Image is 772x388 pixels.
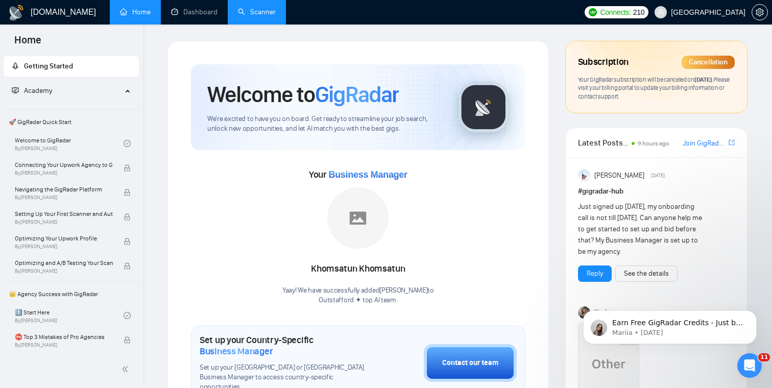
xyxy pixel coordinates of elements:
[600,7,631,18] span: Connects:
[657,9,664,16] span: user
[124,312,131,319] span: check-circle
[12,87,19,94] span: fund-projection-screen
[694,76,713,83] span: [DATE] .
[578,54,629,71] span: Subscription
[15,195,113,201] span: By [PERSON_NAME]
[5,112,138,132] span: 🚀 GigRadar Quick Start
[124,238,131,245] span: lock
[200,346,273,357] span: Business Manager
[122,364,132,374] span: double-left
[737,353,762,378] iframe: Intercom live chat
[12,86,52,95] span: Academy
[752,4,768,20] button: setting
[568,289,772,360] iframe: Intercom notifications message
[15,170,113,176] span: By [PERSON_NAME]
[309,169,407,180] span: Your
[458,82,509,133] img: gigradar-logo.png
[587,268,603,279] a: Reply
[578,265,612,282] button: Reply
[200,334,373,357] h1: Set up your Country-Specific
[15,132,124,155] a: Welcome to GigRadarBy[PERSON_NAME]
[282,296,434,305] p: Outstafford ✦ top AI team .
[124,189,131,196] span: lock
[15,244,113,250] span: By [PERSON_NAME]
[124,164,131,172] span: lock
[24,62,73,70] span: Getting Started
[15,258,113,268] span: Optimizing and A/B Testing Your Scanner for Better Results
[615,265,678,282] button: See the details
[624,268,669,279] a: See the details
[6,33,50,54] span: Home
[578,186,735,197] h1: # gigradar-hub
[687,76,713,83] span: on
[578,201,704,257] div: Just signed up [DATE], my onboarding call is not till [DATE]. Can anyone help me to get started t...
[594,170,644,181] span: [PERSON_NAME]
[120,8,151,16] a: homeHome
[4,56,139,77] li: Getting Started
[758,353,770,361] span: 11
[8,5,25,21] img: logo
[578,136,629,149] span: Latest Posts from the GigRadar Community
[578,169,590,182] img: Anisuzzaman Khan
[729,138,735,147] span: export
[124,262,131,270] span: lock
[15,332,113,342] span: ⛔ Top 3 Mistakes of Pro Agencies
[15,219,113,225] span: By [PERSON_NAME]
[5,284,138,304] span: 👑 Agency Success with GigRadar
[15,233,113,244] span: Optimizing Your Upwork Profile
[15,268,113,274] span: By [PERSON_NAME]
[328,169,407,180] span: Business Manager
[207,81,399,108] h1: Welcome to
[315,81,399,108] span: GigRadar
[682,56,735,69] div: Cancellation
[752,8,768,16] a: setting
[683,138,727,149] a: Join GigRadar Slack Community
[638,140,669,147] span: 9 hours ago
[15,184,113,195] span: Navigating the GigRadar Platform
[124,140,131,147] span: check-circle
[589,8,597,16] img: upwork-logo.png
[171,8,218,16] a: dashboardDashboard
[15,342,113,348] span: By [PERSON_NAME]
[124,213,131,221] span: lock
[15,160,113,170] span: Connecting Your Upwork Agency to GigRadar
[752,8,767,16] span: setting
[238,8,276,16] a: searchScanner
[15,304,124,327] a: 1️⃣ Start HereBy[PERSON_NAME]
[12,62,19,69] span: rocket
[424,344,517,382] button: Contact our team
[729,138,735,148] a: export
[282,260,434,278] div: Khomsatun Khomsatun
[442,357,498,369] div: Contact our team
[578,76,730,100] span: Your GigRadar subscription will be canceled Please visit your billing portal to update your billi...
[15,209,113,219] span: Setting Up Your First Scanner and Auto-Bidder
[327,187,389,249] img: placeholder.png
[633,7,644,18] span: 210
[207,114,442,134] span: We're excited to have you on board. Get ready to streamline your job search, unlock new opportuni...
[282,286,434,305] div: Yaay! We have successfully added [PERSON_NAME] to
[651,171,665,180] span: [DATE]
[124,336,131,344] span: lock
[24,86,52,95] span: Academy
